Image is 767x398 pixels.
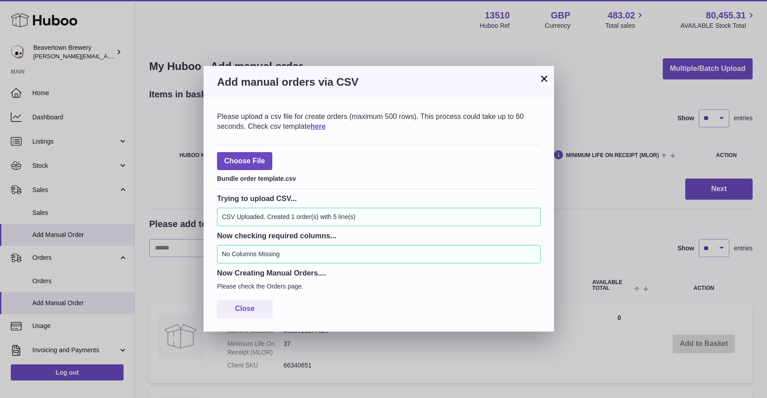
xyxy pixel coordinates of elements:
[217,152,272,171] span: Choose File
[217,172,541,183] div: Bundle order template.csv
[217,208,541,226] div: CSV Uploaded. Created 1 order(s) with 5 line(s)
[310,122,326,130] a: here
[217,245,541,263] div: No Columns Missing
[217,231,541,241] h3: Now checking required columns...
[217,300,273,318] button: Close
[235,305,255,312] span: Close
[539,73,550,84] button: ×
[217,193,541,203] h3: Trying to upload CSV...
[217,112,541,131] div: Please upload a csv file for create orders (maximum 500 rows). This process could take up to 60 s...
[217,75,541,89] h3: Add manual orders via CSV
[217,268,541,278] h3: Now Creating Manual Orders....
[217,282,541,291] p: Please check the Orders page.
